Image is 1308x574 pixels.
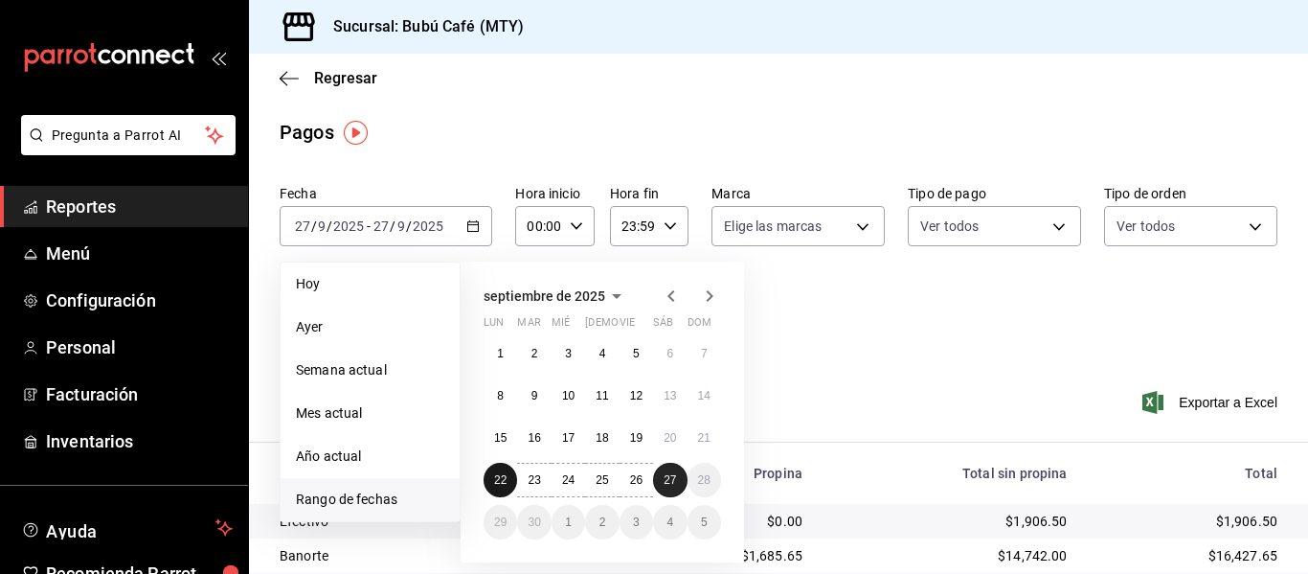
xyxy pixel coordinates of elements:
button: 25 de septiembre de 2025 [585,463,619,497]
abbr: 10 de septiembre de 2025 [562,389,575,402]
abbr: 2 de septiembre de 2025 [531,347,538,360]
button: 16 de septiembre de 2025 [517,421,551,455]
abbr: jueves [585,316,698,336]
abbr: 3 de septiembre de 2025 [565,347,572,360]
button: 2 de octubre de 2025 [585,505,619,540]
label: Marca [711,187,885,200]
button: 19 de septiembre de 2025 [620,421,653,455]
abbr: sábado [653,316,673,336]
input: -- [317,218,327,234]
span: / [390,218,395,234]
button: 12 de septiembre de 2025 [620,379,653,413]
button: 20 de septiembre de 2025 [653,421,687,455]
abbr: 13 de septiembre de 2025 [664,389,676,402]
span: / [311,218,317,234]
abbr: 11 de septiembre de 2025 [596,389,608,402]
div: Pagos [280,118,334,147]
abbr: 19 de septiembre de 2025 [630,431,643,445]
abbr: domingo [688,316,711,336]
span: Año actual [296,447,444,467]
button: 27 de septiembre de 2025 [653,463,687,497]
abbr: 22 de septiembre de 2025 [494,473,507,487]
div: Total sin propina [833,466,1068,481]
abbr: 5 de octubre de 2025 [701,516,708,529]
button: 3 de octubre de 2025 [620,505,653,540]
span: Mes actual [296,403,444,424]
abbr: 23 de septiembre de 2025 [528,473,540,487]
abbr: 17 de septiembre de 2025 [562,431,575,445]
abbr: 25 de septiembre de 2025 [596,473,608,487]
span: Ayuda [46,517,208,540]
div: $16,427.65 [1098,546,1277,565]
span: Pregunta a Parrot AI [52,126,206,146]
abbr: 1 de octubre de 2025 [565,516,572,529]
label: Tipo de pago [908,187,1081,200]
button: 13 de septiembre de 2025 [653,379,687,413]
label: Hora inicio [515,187,594,200]
abbr: 29 de septiembre de 2025 [494,516,507,529]
span: Elige las marcas [724,217,822,236]
button: 4 de octubre de 2025 [653,505,687,540]
button: 14 de septiembre de 2025 [688,379,721,413]
button: 2 de septiembre de 2025 [517,336,551,371]
abbr: 12 de septiembre de 2025 [630,389,643,402]
button: open_drawer_menu [211,50,226,65]
div: $1,906.50 [833,512,1068,531]
label: Hora fin [610,187,688,200]
input: ---- [332,218,365,234]
abbr: 26 de septiembre de 2025 [630,473,643,487]
h3: Sucursal: Bubú Café (MTY) [318,15,524,38]
abbr: 5 de septiembre de 2025 [633,347,640,360]
abbr: 1 de septiembre de 2025 [497,347,504,360]
abbr: 9 de septiembre de 2025 [531,389,538,402]
button: 7 de septiembre de 2025 [688,336,721,371]
abbr: miércoles [552,316,570,336]
button: 1 de septiembre de 2025 [484,336,517,371]
abbr: 4 de septiembre de 2025 [599,347,606,360]
button: 23 de septiembre de 2025 [517,463,551,497]
div: Total [1098,466,1277,481]
span: Ver todos [1116,217,1175,236]
input: ---- [412,218,444,234]
abbr: viernes [620,316,635,336]
abbr: 20 de septiembre de 2025 [664,431,676,445]
button: 17 de septiembre de 2025 [552,421,585,455]
input: -- [396,218,406,234]
abbr: martes [517,316,540,336]
span: Ver todos [920,217,979,236]
span: Rango de fechas [296,490,444,510]
button: 1 de octubre de 2025 [552,505,585,540]
button: 4 de septiembre de 2025 [585,336,619,371]
button: 15 de septiembre de 2025 [484,421,517,455]
div: $1,906.50 [1098,512,1277,531]
button: Regresar [280,69,377,87]
span: Configuración [46,287,233,313]
span: - [367,218,371,234]
button: 24 de septiembre de 2025 [552,463,585,497]
button: 9 de septiembre de 2025 [517,379,551,413]
abbr: 27 de septiembre de 2025 [664,473,676,487]
span: / [406,218,412,234]
button: Exportar a Excel [1146,391,1277,414]
span: / [327,218,332,234]
abbr: 7 de septiembre de 2025 [701,347,708,360]
button: 30 de septiembre de 2025 [517,505,551,540]
input: -- [294,218,311,234]
label: Tipo de orden [1104,187,1277,200]
abbr: 4 de octubre de 2025 [666,516,673,529]
input: -- [372,218,390,234]
button: 28 de septiembre de 2025 [688,463,721,497]
abbr: 24 de septiembre de 2025 [562,473,575,487]
button: 26 de septiembre de 2025 [620,463,653,497]
button: 3 de septiembre de 2025 [552,336,585,371]
label: Fecha [280,187,492,200]
button: 21 de septiembre de 2025 [688,421,721,455]
span: septiembre de 2025 [484,288,605,304]
abbr: 2 de octubre de 2025 [599,516,606,529]
button: Pregunta a Parrot AI [21,115,236,155]
span: Reportes [46,194,233,219]
span: Regresar [314,69,377,87]
img: Tooltip marker [344,121,368,145]
abbr: 6 de septiembre de 2025 [666,347,673,360]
